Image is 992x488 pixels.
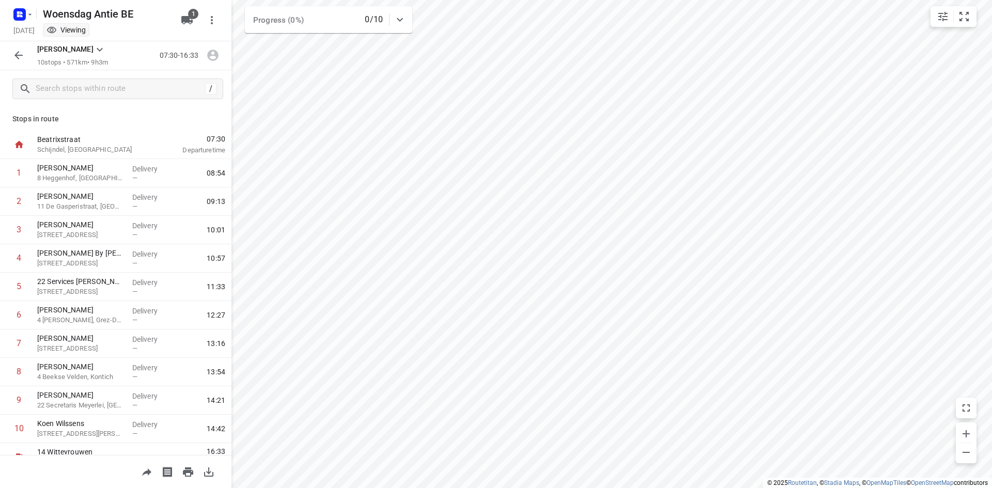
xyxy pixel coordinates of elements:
a: OpenMapTiles [866,479,906,486]
span: Print route [178,466,198,476]
a: OpenStreetMap [911,479,954,486]
span: — [132,430,137,437]
div: small contained button group [931,6,977,27]
span: 16:33 [157,446,225,456]
p: Delivery [132,277,171,288]
p: Delivery [132,419,171,430]
div: 5 [17,281,21,291]
p: [PERSON_NAME] [37,219,124,230]
p: 11 De Gasperistraat, [GEOGRAPHIC_DATA] [37,201,124,212]
p: [STREET_ADDRESS] [37,287,124,297]
p: Beatrixstraat [37,134,145,145]
span: — [132,316,137,324]
span: Share route [136,466,157,476]
span: Download route [198,466,219,476]
div: 1 [17,168,21,178]
p: 22 Services [PERSON_NAME] [37,276,124,287]
p: [PERSON_NAME] [37,191,124,201]
p: Delivery [132,306,171,316]
span: — [132,231,137,239]
p: Delivery [132,334,171,344]
p: Departure time [157,145,225,155]
span: 10:57 [207,253,225,263]
li: © 2025 , © , © © contributors [767,479,988,486]
button: More [202,10,222,30]
p: [PERSON_NAME] [37,44,94,55]
span: Print shipping labels [157,466,178,476]
p: Delivery [132,249,171,259]
div: 2 [17,196,21,206]
span: 09:13 [207,196,225,207]
p: Delivery [132,192,171,202]
span: — [132,174,137,182]
p: Delivery [132,391,171,401]
p: 0/10 [365,13,383,26]
div: You are currently in view mode. To make any changes, go to edit project. [47,25,86,35]
span: — [132,344,137,352]
p: 22 Secretaris Meyerlei, [GEOGRAPHIC_DATA] [37,400,124,411]
p: [PERSON_NAME] [37,305,124,315]
p: 07:30-16:33 [160,50,203,61]
span: 12:27 [207,310,225,320]
span: 13:54 [207,367,225,377]
span: 14:21 [207,395,225,405]
p: Delivery [132,221,171,231]
div: 9 [17,395,21,405]
input: Search stops within route [36,81,205,97]
p: 4 Beekse Velden, Kontich [37,372,124,382]
p: [PERSON_NAME] [37,163,124,173]
span: — [132,373,137,381]
div: 4 [17,253,21,263]
span: 07:30 [157,134,225,144]
p: [STREET_ADDRESS][PERSON_NAME][PERSON_NAME] [37,429,124,439]
div: 7 [17,338,21,348]
p: Koen Wilssens [37,418,124,429]
span: 08:54 [207,168,225,178]
p: [PERSON_NAME] By [PERSON_NAME] [37,248,124,258]
span: Progress (0%) [253,15,304,25]
div: 6 [17,310,21,320]
span: — [132,288,137,295]
span: 1 [188,9,198,19]
div: / [205,83,216,95]
p: Delivery [132,363,171,373]
span: 10:01 [207,225,225,235]
p: Schijndel, [GEOGRAPHIC_DATA] [37,145,145,155]
span: — [132,401,137,409]
span: Route unassigned [203,50,223,60]
span: 14:42 [207,423,225,434]
div: Progress (0%)0/10 [245,6,412,33]
p: [PERSON_NAME] [37,333,124,343]
p: [STREET_ADDRESS] [37,258,124,269]
button: Fit zoom [954,6,974,27]
p: 8 Heggenhof, [GEOGRAPHIC_DATA] [37,173,124,183]
p: Delivery [132,164,171,174]
div: 8 [17,367,21,376]
p: [STREET_ADDRESS] [37,343,124,354]
div: 3 [17,225,21,234]
p: 4 [PERSON_NAME], Grez-Doiceau [37,315,124,325]
p: 14 Wittevrouwen [37,447,145,457]
a: Routetitan [788,479,817,486]
p: [STREET_ADDRESS] [37,230,124,240]
span: — [132,202,137,210]
p: Stops in route [12,114,219,124]
button: 1 [177,10,197,30]
div: 10 [14,423,24,433]
span: — [132,259,137,267]
p: [PERSON_NAME] [37,361,124,372]
a: Stadia Maps [824,479,859,486]
span: 13:16 [207,338,225,349]
p: 10 stops • 571km • 9h3m [37,58,108,68]
span: 11:33 [207,281,225,292]
p: [PERSON_NAME] [37,390,124,400]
